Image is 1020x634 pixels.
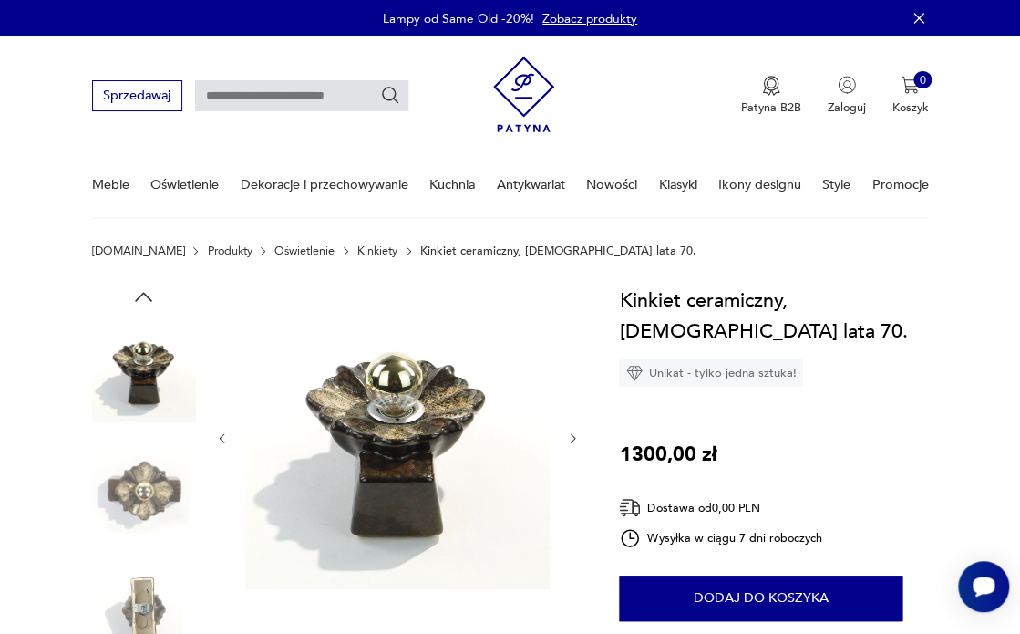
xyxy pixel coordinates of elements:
img: Zdjęcie produktu Kinkiet ceramiczny, Niemcy lata 70. [92,434,196,538]
button: Szukaj [380,86,400,106]
iframe: Smartsupp widget button [958,561,1009,612]
p: Zaloguj [828,99,866,116]
button: Patyna B2B [741,76,801,116]
img: Zdjęcie produktu Kinkiet ceramiczny, Niemcy lata 70. [245,285,550,589]
h1: Kinkiet ceramiczny, [DEMOGRAPHIC_DATA] lata 70. [619,285,953,347]
a: Produkty [207,244,252,257]
p: Koszyk [891,99,928,116]
img: Ikona medalu [762,76,780,96]
button: 0Koszyk [891,76,928,116]
img: Ikona koszyka [901,76,919,94]
a: Oświetlenie [150,153,219,216]
p: 1300,00 zł [619,439,716,470]
button: Zaloguj [828,76,866,116]
button: Dodaj do koszyka [619,576,902,621]
a: Dekoracje i przechowywanie [241,153,408,216]
a: Promocje [871,153,928,216]
img: Ikonka użytkownika [838,76,856,94]
button: Sprzedawaj [92,80,182,110]
p: Patyna B2B [741,99,801,116]
a: Ikona medaluPatyna B2B [741,76,801,116]
a: Oświetlenie [274,244,335,257]
div: 0 [913,71,932,89]
a: Ikony designu [718,153,800,216]
p: Kinkiet ceramiczny, [DEMOGRAPHIC_DATA] lata 70. [420,244,696,257]
img: Ikona diamentu [626,365,643,381]
img: Ikona dostawy [619,496,641,519]
a: Klasyki [659,153,697,216]
a: Nowości [586,153,637,216]
a: Meble [92,153,129,216]
img: Zdjęcie produktu Kinkiet ceramiczny, Niemcy lata 70. [92,318,196,422]
div: Unikat - tylko jedna sztuka! [619,359,803,387]
a: Antykwariat [497,153,565,216]
p: Lampy od Same Old -20%! [383,10,534,27]
a: Style [822,153,850,216]
a: Kuchnia [429,153,475,216]
div: Dostawa od 0,00 PLN [619,496,821,519]
div: Wysyłka w ciągu 7 dni roboczych [619,527,821,549]
img: Patyna - sklep z meblami i dekoracjami vintage [493,50,554,139]
a: Zobacz produkty [542,10,637,27]
a: Sprzedawaj [92,91,182,102]
a: [DOMAIN_NAME] [92,244,185,257]
a: Kinkiety [357,244,397,257]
